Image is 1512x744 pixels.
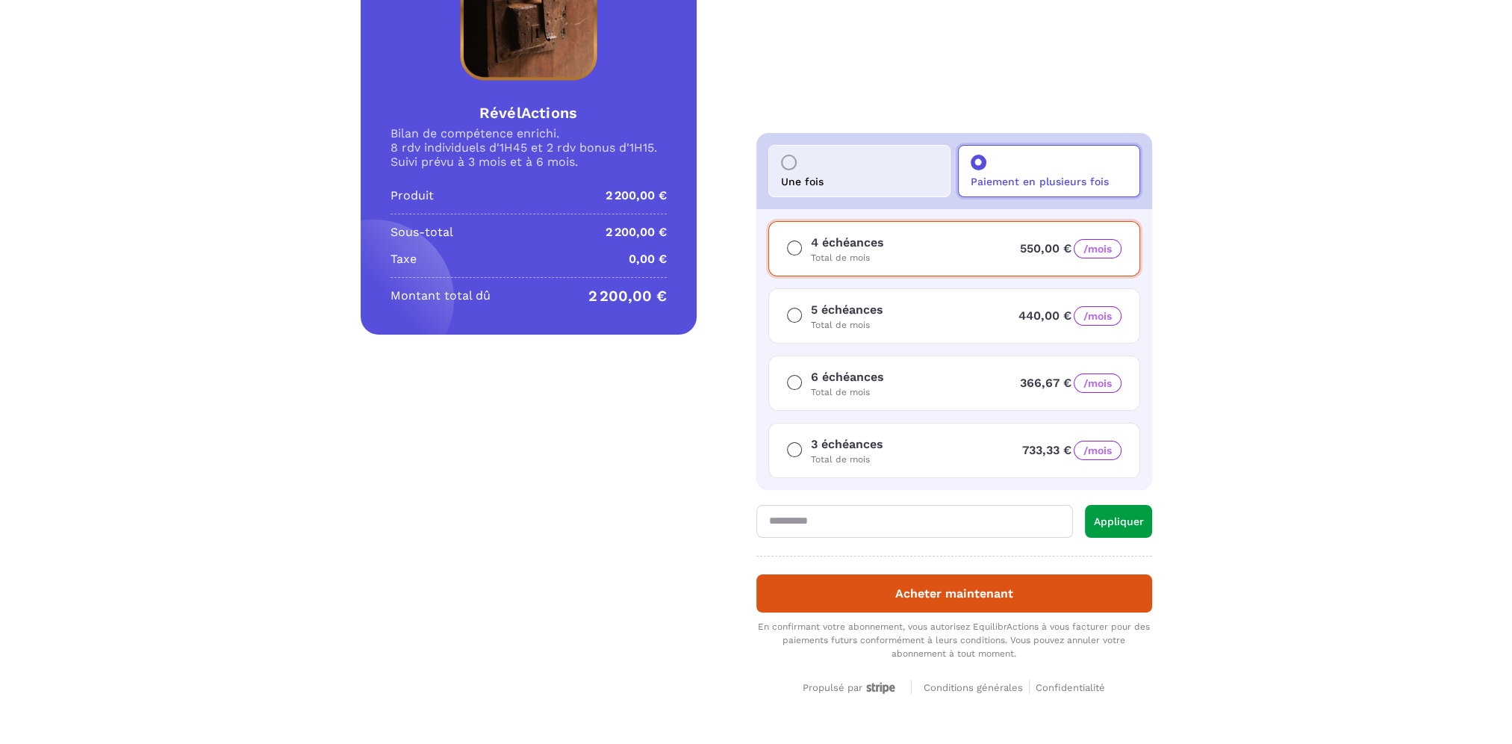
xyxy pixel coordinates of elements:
[1018,309,1121,323] span: 440,00 €
[811,453,883,465] p: Total de mois
[811,301,883,319] p: 5 échéances
[924,682,1023,693] span: Conditions générales
[1074,441,1121,460] span: /mois
[391,140,667,155] p: 8 rdv individuels d'1H45 et 2 rdv bonus d'1H15.
[811,234,884,252] p: 4 échéances
[803,680,899,694] a: Propulsé par
[1020,376,1121,390] span: 366,67 €
[606,223,667,241] p: 2 200,00 €
[756,620,1152,660] div: En confirmant votre abonnement, vous autorisez EquilibrActions à vous facturer pour des paiements...
[756,574,1152,613] button: Acheter maintenant
[811,435,883,453] p: 3 échéances
[811,386,884,398] p: Total de mois
[1022,443,1121,457] span: 733,33 €
[391,102,667,123] h4: RévélActions
[391,155,667,169] p: Suivi prévu à 3 mois et à 6 mois.
[1020,241,1121,255] span: 550,00 €
[1085,505,1152,538] button: Appliquer
[1074,306,1121,326] span: /mois
[391,187,434,205] p: Produit
[1074,373,1121,393] span: /mois
[803,682,899,695] div: Propulsé par
[588,287,667,305] p: 2 200,00 €
[811,252,884,264] p: Total de mois
[1036,680,1105,694] a: Confidentialité
[971,176,1109,187] p: Paiement en plusieurs fois
[811,319,883,331] p: Total de mois
[924,680,1030,694] a: Conditions générales
[391,126,667,140] p: Bilan de compétence enrichi.
[811,368,884,386] p: 6 échéances
[606,187,667,205] p: 2 200,00 €
[1036,682,1105,693] span: Confidentialité
[781,176,824,187] p: Une fois
[1074,239,1121,258] span: /mois
[629,250,667,268] p: 0,00 €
